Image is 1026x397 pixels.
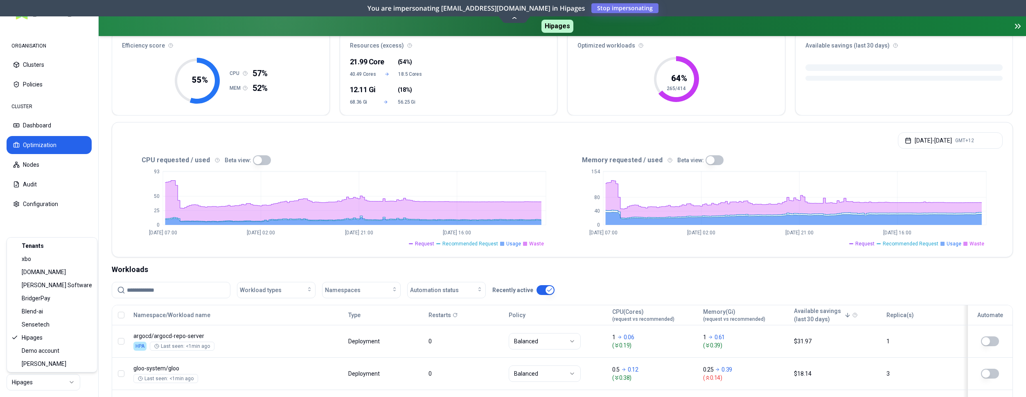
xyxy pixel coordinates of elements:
span: [PERSON_NAME] [22,360,66,368]
span: [PERSON_NAME] Software [22,281,92,289]
span: [DOMAIN_NAME] [22,268,66,276]
span: Demo account [22,347,59,355]
div: Tenants [9,239,95,252]
span: xbo [22,255,31,263]
span: Hipages [22,333,43,342]
span: Blend-ai [22,307,43,315]
span: Sensetech [22,320,50,329]
span: BridgerPay [22,294,50,302]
